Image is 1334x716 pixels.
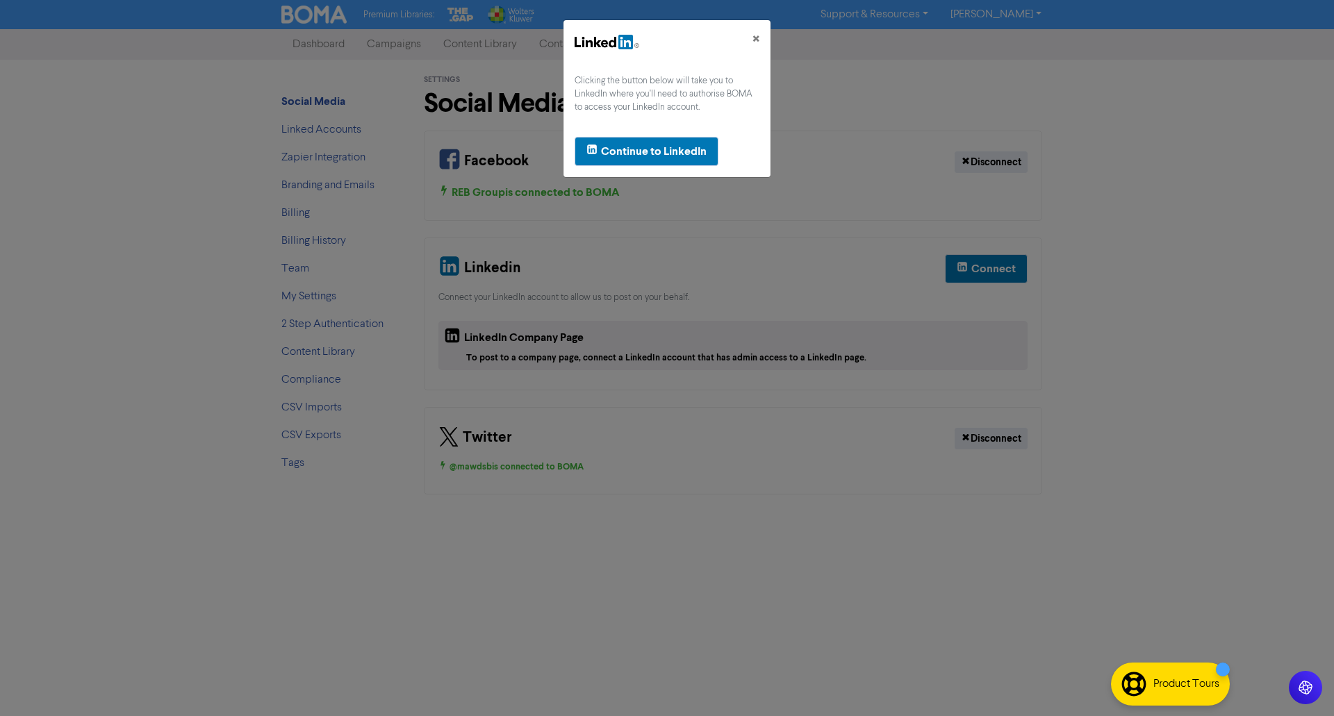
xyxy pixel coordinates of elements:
[575,35,639,49] img: LinkedIn
[575,74,759,115] div: Clicking the button below will take you to LinkedIn where you'll need to authorise BOMA to access...
[1265,649,1334,716] iframe: Chat Widget
[601,143,707,160] div: Continue to LinkedIn
[575,137,718,166] button: Continue to LinkedIn
[741,20,771,59] button: Close
[752,29,759,50] span: ×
